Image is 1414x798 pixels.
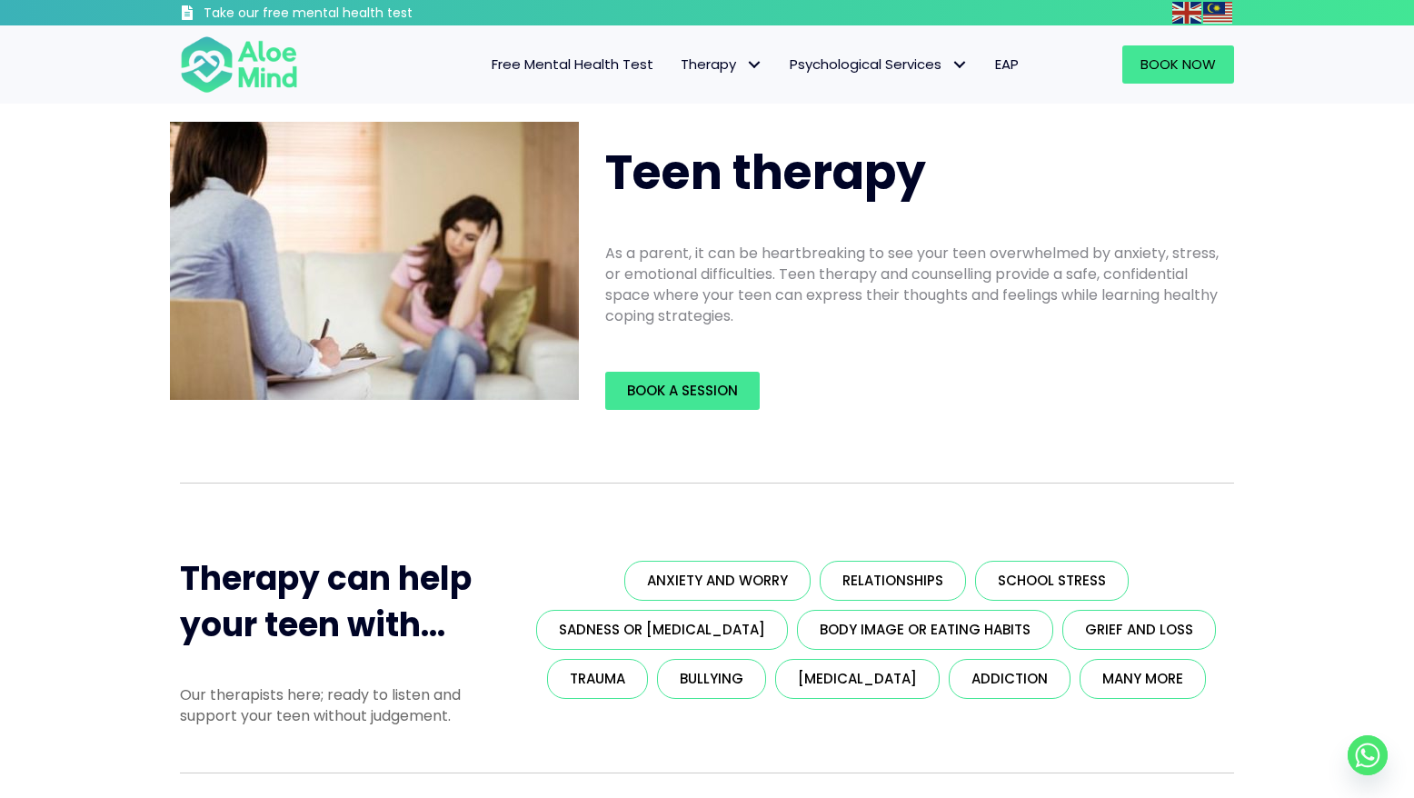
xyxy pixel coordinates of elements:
[1140,55,1216,74] span: Book Now
[559,620,765,639] span: Sadness or [MEDICAL_DATA]
[820,561,966,601] a: Relationships
[776,45,981,84] a: Psychological ServicesPsychological Services: submenu
[624,561,811,601] a: Anxiety and worry
[605,372,760,410] a: Book a Session
[790,55,968,74] span: Psychological Services
[741,52,767,78] span: Therapy: submenu
[775,659,940,699] a: [MEDICAL_DATA]
[547,659,648,699] a: Trauma
[680,669,743,688] span: Bullying
[180,35,298,95] img: Aloe mind Logo
[981,45,1032,84] a: EAP
[1102,669,1183,688] span: Many more
[667,45,776,84] a: TherapyTherapy: submenu
[647,571,788,590] span: Anxiety and worry
[949,659,1070,699] a: Addiction
[627,381,738,400] span: Book a Session
[797,610,1053,650] a: Body image or eating habits
[842,571,943,590] span: Relationships
[681,55,762,74] span: Therapy
[478,45,667,84] a: Free Mental Health Test
[975,561,1129,601] a: School stress
[657,659,766,699] a: Bullying
[180,5,510,25] a: Take our free mental health test
[1085,620,1193,639] span: Grief and loss
[820,620,1031,639] span: Body image or eating habits
[536,610,788,650] a: Sadness or [MEDICAL_DATA]
[946,52,972,78] span: Psychological Services: submenu
[180,684,493,726] p: Our therapists here; ready to listen and support your teen without judgement.
[1348,735,1388,775] a: Whatsapp
[971,669,1048,688] span: Addiction
[322,45,1032,84] nav: Menu
[995,55,1019,74] span: EAP
[204,5,510,23] h3: Take our free mental health test
[1080,659,1206,699] a: Many more
[1172,2,1201,24] img: en
[170,122,579,400] img: teen therapy2
[998,571,1106,590] span: School stress
[1203,2,1234,23] a: Malay
[1062,610,1216,650] a: Grief and loss
[1203,2,1232,24] img: ms
[1172,2,1203,23] a: English
[1122,45,1234,84] a: Book Now
[492,55,653,74] span: Free Mental Health Test
[180,555,472,647] span: Therapy can help your teen with...
[798,669,917,688] span: [MEDICAL_DATA]
[605,139,926,205] span: Teen therapy
[570,669,625,688] span: Trauma
[605,243,1223,327] p: As a parent, it can be heartbreaking to see your teen overwhelmed by anxiety, stress, or emotiona...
